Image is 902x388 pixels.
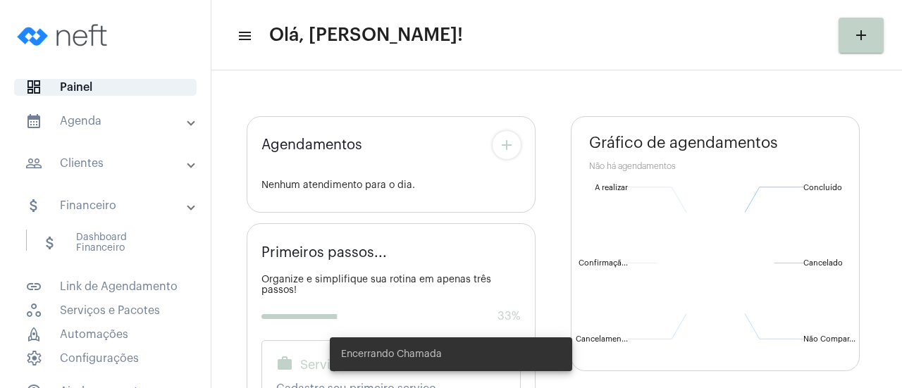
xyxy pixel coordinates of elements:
[8,146,211,180] mat-expansion-panel-header: sidenav iconClientes
[8,189,211,223] mat-expansion-panel-header: sidenav iconFinanceiro
[803,259,843,267] text: Cancelado
[14,79,197,96] span: Painel
[25,155,188,172] mat-panel-title: Clientes
[25,113,188,130] mat-panel-title: Agenda
[25,278,42,295] mat-icon: sidenav icon
[25,79,42,96] span: sidenav icon
[579,259,628,268] text: Confirmaçã...
[30,235,179,251] span: Dashboard Financeiro
[261,275,491,295] span: Organize e simplifique sua rotina em apenas três passos!
[25,197,188,214] mat-panel-title: Financeiro
[42,234,58,251] mat-icon: sidenav icon
[25,326,42,343] span: sidenav icon
[8,104,211,138] mat-expansion-panel-header: sidenav iconAgenda
[25,197,42,214] mat-icon: sidenav icon
[25,302,42,319] span: sidenav icon
[276,355,293,372] mat-icon: work
[261,180,521,191] div: Nenhum atendimento para o dia.
[595,184,628,192] text: A realizar
[14,327,197,342] span: Automações
[14,351,197,366] span: Configurações
[300,358,345,372] span: Serviço
[853,27,870,44] mat-icon: add
[14,303,197,318] span: Serviços e Pacotes
[261,137,362,153] span: Agendamentos
[25,350,42,367] span: sidenav icon
[803,335,855,343] text: Não Compar...
[25,113,42,130] mat-icon: sidenav icon
[576,335,628,343] text: Cancelamen...
[237,27,251,44] mat-icon: sidenav icon
[341,347,442,361] span: Encerrando Chamada
[269,24,463,46] span: Olá, [PERSON_NAME]!
[25,155,42,172] mat-icon: sidenav icon
[498,310,521,323] span: 33%
[11,7,117,63] img: logo-neft-novo-2.png
[8,223,211,270] div: sidenav iconFinanceiro
[589,134,778,151] span: Gráfico de agendamentos
[14,279,197,294] span: Link de Agendamento
[261,245,387,261] span: Primeiros passos...
[498,137,515,154] mat-icon: add
[803,184,842,192] text: Concluído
